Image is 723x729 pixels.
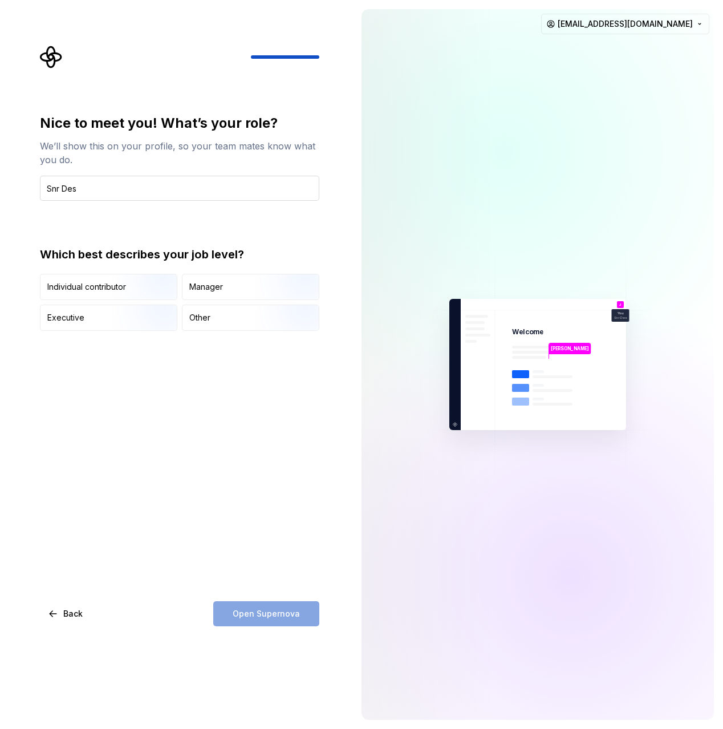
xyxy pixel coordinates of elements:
input: Job title [40,176,319,201]
div: Manager [189,281,223,293]
p: Welcome [512,327,543,337]
p: J [619,303,622,306]
div: Executive [47,312,84,323]
div: Other [189,312,210,323]
div: Nice to meet you! What’s your role? [40,114,319,132]
button: [EMAIL_ADDRESS][DOMAIN_NAME] [541,14,709,34]
p: Snr Des [614,316,627,319]
div: We’ll show this on your profile, so your team mates know what you do. [40,139,319,167]
span: [EMAIL_ADDRESS][DOMAIN_NAME] [558,18,693,30]
span: Back [63,608,83,619]
p: [PERSON_NAME] [551,345,589,352]
p: You [618,311,624,315]
div: Which best describes your job level? [40,246,319,262]
div: Individual contributor [47,281,126,293]
svg: Supernova Logo [40,46,63,68]
button: Back [40,601,92,626]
